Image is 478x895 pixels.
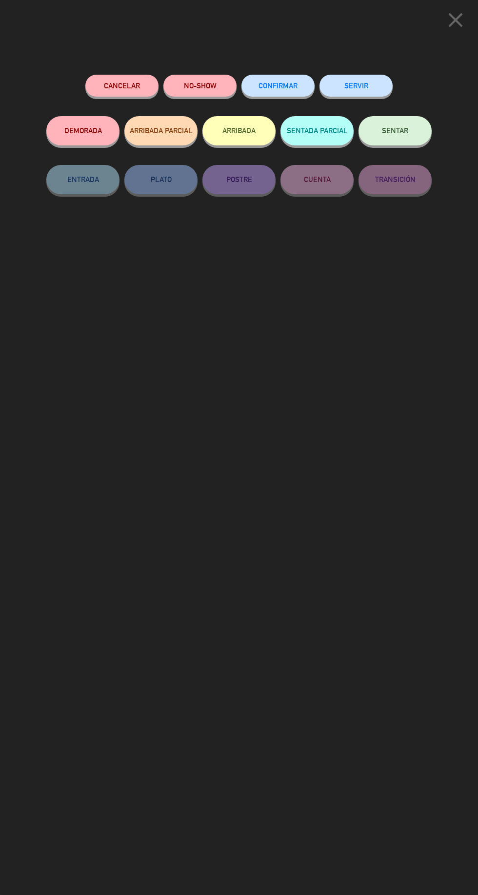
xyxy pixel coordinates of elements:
[241,75,315,97] button: CONFIRMAR
[440,7,471,36] button: close
[280,165,354,194] button: CUENTA
[85,75,159,97] button: Cancelar
[443,8,468,32] i: close
[280,116,354,145] button: SENTADA PARCIAL
[130,126,193,135] span: ARRIBADA PARCIAL
[163,75,237,97] button: NO-SHOW
[202,165,276,194] button: POSTRE
[124,116,198,145] button: ARRIBADA PARCIAL
[382,126,408,135] span: SENTAR
[46,165,119,194] button: ENTRADA
[319,75,393,97] button: SERVIR
[259,81,298,90] span: CONFIRMAR
[202,116,276,145] button: ARRIBADA
[46,116,119,145] button: DEMORADA
[358,116,432,145] button: SENTAR
[124,165,198,194] button: PLATO
[358,165,432,194] button: TRANSICIÓN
